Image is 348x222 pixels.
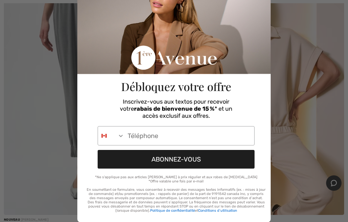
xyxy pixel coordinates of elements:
span: Débloquez votre offre [121,79,231,94]
img: Canada [101,133,107,138]
span: *Ne s'applique pas aux articles [PERSON_NAME] à prix régulier et aux robes de [MEDICAL_DATA] [95,175,257,179]
button: ABONNEZ-VOUS [98,150,255,169]
a: Politique de confidentialité [150,208,195,213]
a: Conditions d’utilisation [198,208,237,213]
p: En soumettant ce formulaire, vous consentez à recevoir des messages textes informatifs (ex. : mis... [87,188,266,213]
span: rabais de bienvenue de 15 % [134,105,215,112]
span: Inscrivez-vous aux textos pour recevoir votre * et un accès exclusif aux offres. [120,98,232,119]
button: Search Countries [98,126,124,145]
span: *Offre valable une fois par e-mail [149,179,204,183]
input: Téléphone [124,126,254,145]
